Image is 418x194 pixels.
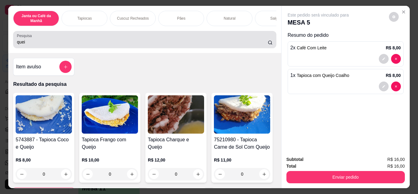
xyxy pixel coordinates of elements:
[18,13,54,23] p: Janta ou Café da Manhã
[214,95,270,134] img: product-image
[148,136,204,151] h4: Tapioca Charque e Queijo
[16,157,72,163] p: R$ 8,00
[288,18,349,27] p: MESA 5
[17,39,268,45] input: Pesquisa
[16,63,41,70] h4: Item avulso
[288,32,404,39] p: Resumo do pedido
[290,72,349,79] p: 1 x
[82,157,138,163] p: R$ 10,00
[379,82,389,91] button: decrease-product-quantity
[17,169,27,179] button: decrease-product-quantity
[214,136,270,151] h4: 75210980 - Tapioca Carne de Sol Com Queijo
[387,163,405,169] span: R$ 16,00
[297,73,349,78] span: Tapioca com Queijo Coalho
[83,169,93,179] button: decrease-product-quantity
[17,33,34,38] label: Pesquisa
[386,45,401,51] p: R$ 8,00
[386,72,401,78] p: R$ 8,00
[224,16,236,21] p: Natural
[148,95,204,134] img: product-image
[399,7,409,17] button: Close
[297,45,327,50] span: Café Com Leite
[270,16,286,21] p: Salgados
[389,12,399,22] button: decrease-product-quantity
[379,54,389,64] button: decrease-product-quantity
[82,136,138,151] h4: Tapioca Frango com Queijo
[149,169,159,179] button: decrease-product-quantity
[61,169,71,179] button: increase-product-quantity
[16,95,72,134] img: product-image
[117,16,149,21] p: Cuscuz Recheados
[259,169,269,179] button: increase-product-quantity
[288,12,349,18] p: Este pedido será vinculado para
[82,95,138,134] img: product-image
[77,16,92,21] p: Tapiocas
[286,164,296,169] strong: Total
[286,171,405,183] button: Enviar pedido
[286,157,304,162] strong: Subtotal
[13,81,276,88] p: Resultado da pesquisa
[214,157,270,163] p: R$ 11,00
[215,169,225,179] button: decrease-product-quantity
[59,61,72,73] button: add-separate-item
[391,54,401,64] button: decrease-product-quantity
[148,157,204,163] p: R$ 12,00
[290,44,327,51] p: 2 x
[127,169,137,179] button: increase-product-quantity
[193,169,203,179] button: increase-product-quantity
[16,136,72,151] h4: 5743887 - Tapioca Coco e Queijo
[177,16,185,21] p: Pães
[391,82,401,91] button: decrease-product-quantity
[387,156,405,163] span: R$ 16,00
